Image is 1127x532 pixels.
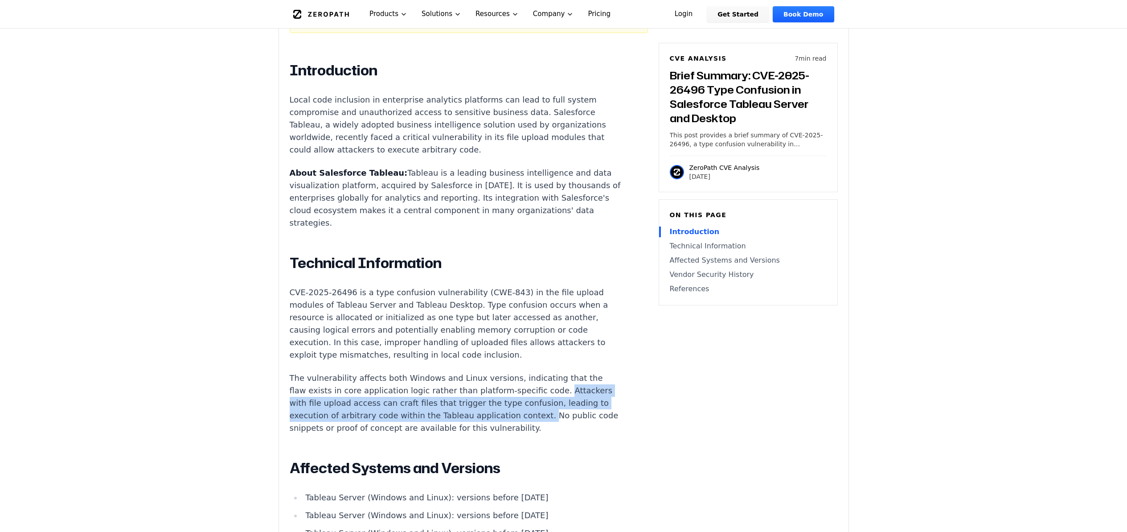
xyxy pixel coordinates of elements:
a: Affected Systems and Versions [670,255,827,266]
h2: Technical Information [290,254,621,272]
p: This post provides a brief summary of CVE-2025-26496, a type confusion vulnerability in Salesforc... [670,131,827,148]
h6: On this page [670,210,827,219]
a: Technical Information [670,241,827,252]
p: Tableau is a leading business intelligence and data visualization platform, acquired by Salesforc... [290,167,621,229]
h2: Introduction [290,62,621,79]
a: Get Started [707,6,769,22]
p: The vulnerability affects both Windows and Linux versions, indicating that the flaw exists in cor... [290,372,621,434]
img: ZeroPath CVE Analysis [670,165,684,179]
li: Tableau Server (Windows and Linux): versions before [DATE] [302,491,621,504]
p: CVE-2025-26496 is a type confusion vulnerability (CWE-843) in the file upload modules of Tableau ... [290,286,621,361]
p: ZeroPath CVE Analysis [689,163,760,172]
a: Vendor Security History [670,269,827,280]
h3: Brief Summary: CVE-2025-26496 Type Confusion in Salesforce Tableau Server and Desktop [670,68,827,125]
h6: CVE Analysis [670,54,727,63]
a: Introduction [670,227,827,237]
li: Tableau Server (Windows and Linux): versions before [DATE] [302,509,621,522]
p: [DATE] [689,172,760,181]
p: Local code inclusion in enterprise analytics platforms can lead to full system compromise and una... [290,94,621,156]
a: Login [664,6,704,22]
h2: Affected Systems and Versions [290,459,621,477]
strong: About Salesforce Tableau: [290,168,408,177]
a: Book Demo [773,6,834,22]
p: 7 min read [795,54,826,63]
a: References [670,284,827,294]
